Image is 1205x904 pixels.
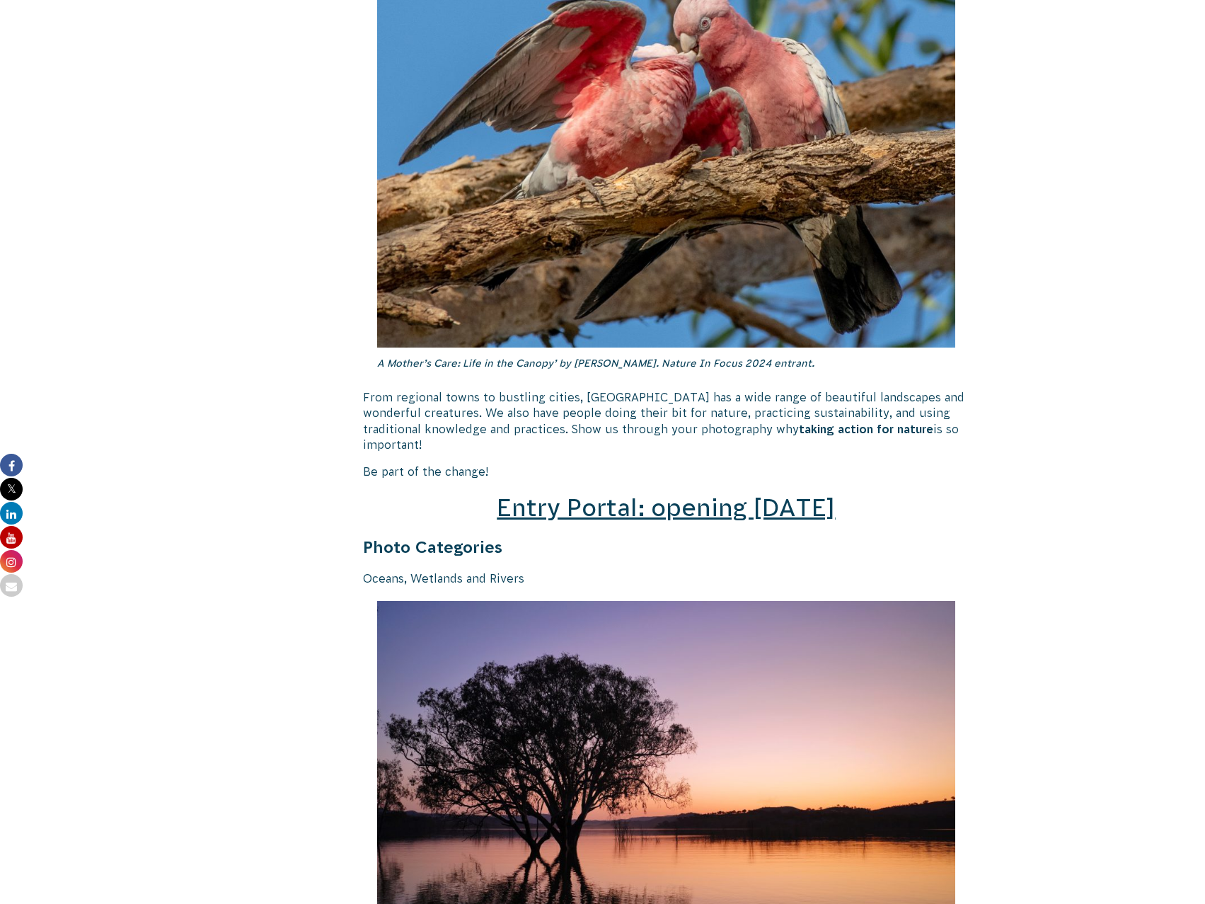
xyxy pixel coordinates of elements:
p: From regional towns to bustling cities, [GEOGRAPHIC_DATA] has a wide range of beautiful landscape... [363,389,970,453]
strong: taking action for nature [799,423,933,435]
em: A Mother’s Care: Life in the Canopy’ by [PERSON_NAME]. Nature In Focus 2024 entrant. [377,357,814,369]
p: Oceans, Wetlands and Rivers [363,571,970,586]
p: Be part of the change! [363,464,970,479]
a: Entry Portal: opening [DATE] [497,494,835,521]
strong: Photo Categories [363,538,502,556]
